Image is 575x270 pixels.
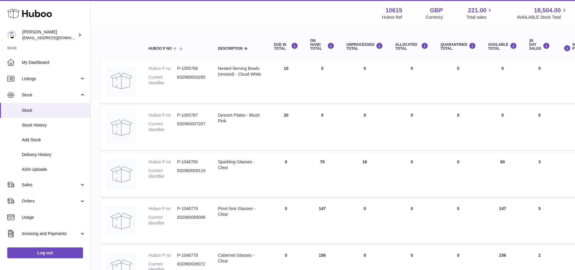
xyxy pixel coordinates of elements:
[310,39,334,51] div: ON HAND Total
[268,106,304,150] td: 20
[304,200,340,243] td: 147
[347,42,383,51] div: UNPROCESSED Total
[340,200,389,243] td: 0
[389,106,434,150] td: 0
[268,153,304,197] td: 0
[22,76,79,82] span: Listings
[149,121,177,133] dt: Current identifier
[523,106,556,150] td: 0
[106,159,136,189] img: product image
[177,215,206,226] dd: 832960009096
[177,206,206,212] dd: P-1046779
[106,112,136,143] img: product image
[177,74,206,86] dd: 832960003285
[340,153,389,197] td: 16
[22,108,86,113] span: Stock
[149,168,177,179] dt: Current identifier
[149,66,177,71] dt: Huboo P no
[22,231,79,237] span: Invoicing and Payments
[22,167,86,172] span: ASN Uploads
[177,121,206,133] dd: 832960007207
[177,253,206,258] dd: P-1046778
[22,198,79,204] span: Orders
[430,6,443,14] strong: GBP
[488,42,517,51] div: AVAILABLE Total
[177,168,206,179] dd: 832960009119
[457,206,459,211] span: 0
[22,182,79,188] span: Sales
[457,159,459,164] span: 0
[457,113,459,118] span: 0
[517,6,568,20] a: 18,504.00 AVAILABLE Stock Total
[457,253,459,258] span: 0
[106,66,136,96] img: product image
[389,153,434,197] td: 0
[7,30,16,39] img: internalAdmin-10615@internal.huboo.com
[482,106,523,150] td: 0
[218,47,243,51] span: Description
[149,74,177,86] dt: Current identifier
[529,39,550,51] div: 30 DAY SALES
[218,159,262,171] div: Sparkling Glasses - Clear
[22,137,86,143] span: Add Stock
[106,206,136,236] img: product image
[218,206,262,217] div: Pinot Noir Glasses - Clear
[382,14,402,20] div: Huboo Ref
[22,60,86,65] span: My Dashboard
[340,106,389,150] td: 0
[149,47,172,51] span: Huboo P no
[218,253,262,264] div: Cabernet Glasses - Clear
[389,200,434,243] td: 0
[457,66,459,71] span: 0
[22,92,79,98] span: Stock
[149,159,177,165] dt: Huboo P no
[218,112,262,124] div: Dessert Plates - Blush Pink
[466,14,493,20] span: Total sales
[149,253,177,258] dt: Huboo P no
[177,66,206,71] dd: P-1055768
[22,215,86,220] span: Usage
[268,60,304,103] td: 10
[268,200,304,243] td: 0
[440,42,476,51] div: QUARANTINED Total
[304,60,340,103] td: 0
[304,153,340,197] td: 76
[7,247,83,258] a: Log out
[385,6,402,14] strong: 10615
[523,60,556,103] td: 0
[22,152,86,158] span: Delivery History
[482,60,523,103] td: 0
[22,29,77,41] div: [PERSON_NAME]
[534,6,561,14] span: 18,504.00
[22,35,89,40] span: [EMAIL_ADDRESS][DOMAIN_NAME]
[482,153,523,197] td: 60
[468,6,486,14] span: 221.00
[340,60,389,103] td: 0
[466,6,493,20] a: 221.00 Total sales
[482,200,523,243] td: 147
[149,206,177,212] dt: Huboo P no
[304,106,340,150] td: 0
[389,60,434,103] td: 0
[274,42,298,51] div: DUE IN TOTAL
[177,159,206,165] dd: P-1046780
[218,66,262,77] div: Nested Serving Bowls (revised) - Cloud White
[149,215,177,226] dt: Current identifier
[517,14,568,20] span: AVAILABLE Stock Total
[395,42,428,51] div: ALLOCATED Total
[177,112,206,118] dd: P-1055767
[426,14,443,20] div: Currency
[149,112,177,118] dt: Huboo P no
[523,153,556,197] td: 3
[22,122,86,128] span: Stock History
[523,200,556,243] td: 5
